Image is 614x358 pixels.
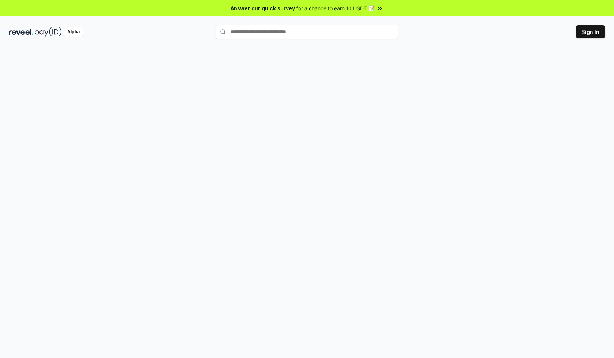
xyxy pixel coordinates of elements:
[231,4,295,12] span: Answer our quick survey
[296,4,375,12] span: for a chance to earn 10 USDT 📝
[63,27,84,37] div: Alpha
[576,25,605,38] button: Sign In
[9,27,33,37] img: reveel_dark
[35,27,62,37] img: pay_id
